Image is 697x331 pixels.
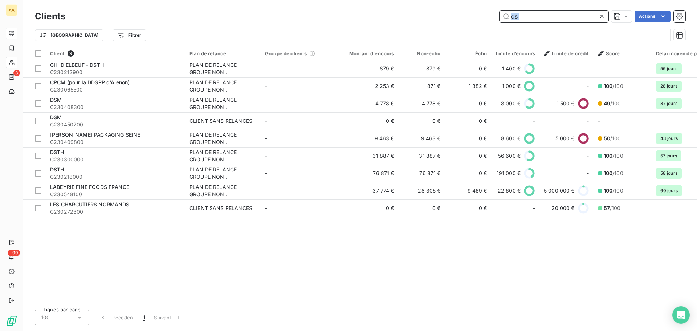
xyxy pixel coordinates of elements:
span: - [265,170,267,176]
span: C230450200 [50,121,181,128]
div: PLAN DE RELANCE GROUPE NON AUTOMATIQUE [189,131,256,146]
td: 0 € [445,60,492,77]
span: - [265,153,267,159]
td: 2 253 € [336,77,399,95]
td: 0 € [336,112,399,130]
span: - [598,65,600,72]
span: 56 600 € [498,152,521,160]
td: 0 € [445,147,492,165]
span: Limite de crédit [544,51,589,56]
td: 9 463 € [399,130,445,147]
div: PLAN DE RELANCE GROUPE NON AUTOMATIQUE [189,166,256,181]
span: /100 [604,135,621,142]
span: 9 [68,50,74,57]
td: 0 € [445,199,492,217]
span: 20 000 € [551,205,574,212]
td: 0 € [445,165,492,182]
span: 100 [604,170,612,176]
td: 879 € [399,60,445,77]
span: /100 [604,187,623,194]
span: LABEYRIE FINE FOODS FRANCE [50,184,129,190]
span: - [265,205,267,211]
span: C230212900 [50,69,181,76]
span: - [265,65,267,72]
h3: Clients [35,10,65,23]
span: 37 jours [656,98,682,109]
span: Score [598,51,620,56]
span: - [598,118,600,124]
td: 31 887 € [399,147,445,165]
span: - [265,100,267,106]
span: Groupe de clients [265,51,307,56]
span: DSM [50,114,62,120]
button: [GEOGRAPHIC_DATA] [35,29,103,41]
span: DSTH [50,166,64,173]
div: CLIENT SANS RELANCES [189,117,252,125]
div: Plan de relance [189,51,256,56]
span: - [587,152,589,160]
span: /100 [604,82,623,90]
td: 76 871 € [336,165,399,182]
span: C230408300 [50,104,181,111]
span: 8 600 € [501,135,521,142]
td: 0 € [399,112,445,130]
button: Actions [635,11,671,22]
td: 871 € [399,77,445,95]
div: CLIENT SANS RELANCES [189,205,252,212]
div: Non-échu [403,51,441,56]
span: 8 000 € [501,100,521,107]
span: 5 000 000 € [544,187,575,194]
div: PLAN DE RELANCE GROUPE NON AUTOMATIQUE [189,96,256,111]
td: 0 € [445,130,492,147]
span: 49 [604,100,610,106]
div: PLAN DE RELANCE GROUPE NON AUTOMATIQUE [189,79,256,93]
td: 9 469 € [445,182,492,199]
button: Précédent [95,310,139,325]
button: Suivant [150,310,186,325]
span: - [265,83,267,89]
span: DSM [50,97,62,103]
span: 58 jours [656,168,682,179]
td: 1 382 € [445,77,492,95]
img: Logo LeanPay [6,315,17,327]
span: Client [50,51,65,56]
span: 60 jours [656,185,682,196]
span: C230300000 [50,156,181,163]
div: Échu [449,51,487,56]
span: 28 jours [656,81,682,92]
span: - [533,205,535,212]
span: 100 [41,314,50,321]
span: DSTH [50,149,64,155]
td: 0 € [445,95,492,112]
span: - [533,117,535,125]
td: 879 € [336,60,399,77]
span: C230409800 [50,138,181,146]
div: Montant d'encours [341,51,394,56]
span: LES CHARCUTIERS NORMANDS [50,201,130,207]
td: 0 € [399,199,445,217]
span: /100 [604,152,623,160]
td: 0 € [445,112,492,130]
span: - [265,118,267,124]
span: CPCM (pour la DDSPP d'Alenon) [50,79,130,85]
input: Rechercher [500,11,608,22]
span: 3 [13,70,20,76]
span: /100 [604,205,621,212]
span: 1 500 € [557,100,575,107]
span: - [587,82,589,90]
span: +99 [8,250,20,256]
span: CHI D'ELBEUF - DSTH [50,62,104,68]
div: PLAN DE RELANCE GROUPE NON AUTOMATIQUE [189,61,256,76]
td: 76 871 € [399,165,445,182]
td: 0 € [336,199,399,217]
div: AA [6,4,17,16]
div: PLAN DE RELANCE GROUPE NON AUTOMATIQUE [189,149,256,163]
span: /100 [604,100,621,107]
td: 28 305 € [399,182,445,199]
span: - [265,135,267,141]
span: C230272300 [50,208,181,215]
span: 5 000 € [555,135,575,142]
span: 57 [604,205,610,211]
span: 22 600 € [498,187,521,194]
span: - [265,187,267,194]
